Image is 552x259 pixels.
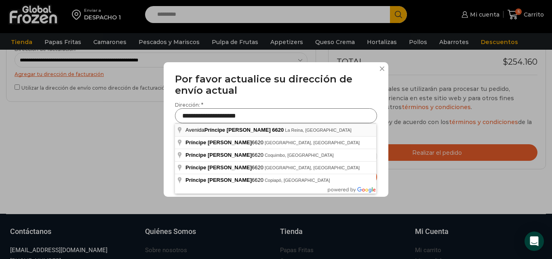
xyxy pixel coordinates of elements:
[185,139,265,145] span: 6620
[185,177,265,183] span: 6620
[185,152,265,158] span: 6620
[185,139,252,145] span: Príncipe [PERSON_NAME]
[204,127,271,133] span: Príncipe [PERSON_NAME]
[265,140,360,145] span: [GEOGRAPHIC_DATA], [GEOGRAPHIC_DATA]
[265,153,334,158] span: Coquimbo, [GEOGRAPHIC_DATA]
[185,152,252,158] span: Príncipe [PERSON_NAME]
[185,127,285,133] span: Avenida
[525,232,544,251] div: Open Intercom Messenger
[285,128,352,133] span: La Reina, [GEOGRAPHIC_DATA]
[185,164,252,171] span: Príncipe [PERSON_NAME]
[175,74,377,97] h3: Por favor actualice su dirección de envío actual
[265,178,330,183] span: Copiapó, [GEOGRAPHIC_DATA]
[185,177,252,183] span: Príncipe [PERSON_NAME]
[175,108,377,123] input: Dirección: *
[185,164,265,171] span: 6620
[265,165,360,170] span: [GEOGRAPHIC_DATA], [GEOGRAPHIC_DATA]
[175,101,377,123] label: Dirección: *
[272,127,284,133] span: 6620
